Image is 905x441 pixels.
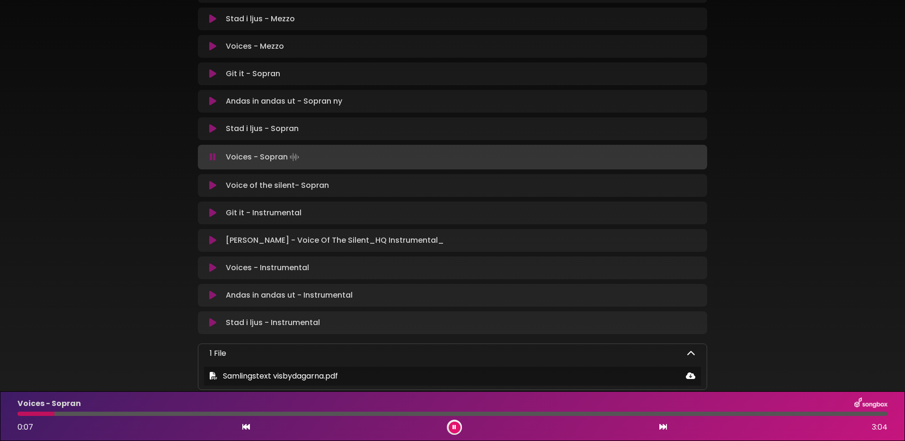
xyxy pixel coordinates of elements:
[226,180,329,191] p: Voice of the silent- Sopran
[226,262,309,273] p: Voices - Instrumental
[854,397,887,410] img: songbox-logo-white.png
[288,150,301,164] img: waveform4.gif
[226,13,295,25] p: Stad i ljus - Mezzo
[226,290,353,301] p: Andas in andas ut - Instrumental
[872,422,887,433] span: 3:04
[18,422,33,432] span: 0:07
[226,68,280,79] p: Git it - Sopran
[226,207,302,219] p: Git it - Instrumental
[226,96,342,107] p: Andas in andas ut - Sopran ny
[223,370,338,381] span: Samlingstext visbydagarna.pdf
[226,123,299,134] p: Stad i ljus - Sopran
[18,398,81,409] p: Voices - Sopran
[210,348,226,359] p: 1 File
[226,41,284,52] p: Voices - Mezzo
[226,150,301,164] p: Voices - Sopran
[226,235,444,246] p: [PERSON_NAME] - Voice Of The Silent_HQ Instrumental_
[226,317,320,328] p: Stad i ljus - Instrumental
